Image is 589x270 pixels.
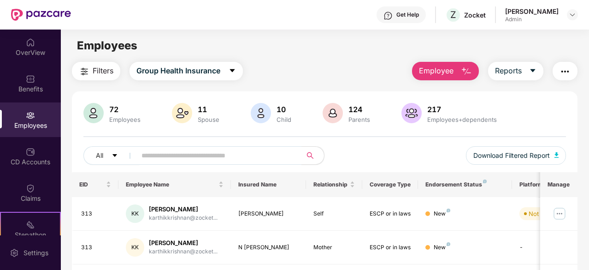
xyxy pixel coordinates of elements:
div: Employees+dependents [425,116,499,123]
span: search [301,152,319,159]
th: EID [72,172,119,197]
div: Platform Status [519,181,570,188]
img: New Pazcare Logo [11,9,71,21]
div: 217 [425,105,499,114]
img: svg+xml;base64,PHN2ZyB4bWxucz0iaHR0cDovL3d3dy53My5vcmcvMjAwMC9zdmciIHdpZHRoPSI4IiBoZWlnaHQ9IjgiIH... [447,209,450,212]
img: svg+xml;base64,PHN2ZyBpZD0iRHJvcGRvd24tMzJ4MzIiIHhtbG5zPSJodHRwOi8vd3d3LnczLm9yZy8yMDAwL3N2ZyIgd2... [569,11,576,18]
div: karthikkrishnan@zocket... [149,214,218,222]
img: manageButton [552,206,567,221]
img: svg+xml;base64,PHN2ZyB4bWxucz0iaHR0cDovL3d3dy53My5vcmcvMjAwMC9zdmciIHhtbG5zOnhsaW5rPSJodHRwOi8vd3... [554,152,559,158]
button: Reportscaret-down [488,62,543,80]
span: caret-down [229,67,236,75]
button: Download Filtered Report [466,146,566,165]
span: EID [79,181,105,188]
div: Stepathon [1,230,60,240]
span: Group Health Insurance [136,65,220,77]
button: Group Health Insurancecaret-down [130,62,243,80]
td: - [512,231,577,264]
span: Reports [495,65,522,77]
img: svg+xml;base64,PHN2ZyB4bWxucz0iaHR0cDovL3d3dy53My5vcmcvMjAwMC9zdmciIHhtbG5zOnhsaW5rPSJodHRwOi8vd3... [83,103,104,123]
div: Self [313,210,355,218]
span: Employee Name [126,181,217,188]
div: ESCP or in laws [370,210,411,218]
div: 11 [196,105,221,114]
img: svg+xml;base64,PHN2ZyBpZD0iQ0RfQWNjb3VudHMiIGRhdGEtbmFtZT0iQ0QgQWNjb3VudHMiIHhtbG5zPSJodHRwOi8vd3... [26,147,35,156]
div: 124 [347,105,372,114]
div: N [PERSON_NAME] [238,243,299,252]
div: Endorsement Status [425,181,504,188]
img: svg+xml;base64,PHN2ZyB4bWxucz0iaHR0cDovL3d3dy53My5vcmcvMjAwMC9zdmciIHhtbG5zOnhsaW5rPSJodHRwOi8vd3... [172,103,192,123]
img: svg+xml;base64,PHN2ZyB4bWxucz0iaHR0cDovL3d3dy53My5vcmcvMjAwMC9zdmciIHdpZHRoPSIyNCIgaGVpZ2h0PSIyNC... [79,66,90,77]
div: KK [126,238,144,257]
div: Settings [21,248,51,258]
div: karthikkrishnan@zocket... [149,247,218,256]
div: Spouse [196,116,221,123]
img: svg+xml;base64,PHN2ZyBpZD0iQmVuZWZpdHMiIHhtbG5zPSJodHRwOi8vd3d3LnczLm9yZy8yMDAwL3N2ZyIgd2lkdGg9Ij... [26,74,35,84]
th: Employee Name [118,172,231,197]
img: svg+xml;base64,PHN2ZyBpZD0iU2V0dGluZy0yMHgyMCIgeG1sbnM9Imh0dHA6Ly93d3cudzMub3JnLzIwMDAvc3ZnIiB3aW... [10,248,19,258]
img: svg+xml;base64,PHN2ZyBpZD0iQ2xhaW0iIHhtbG5zPSJodHRwOi8vd3d3LnczLm9yZy8yMDAwL3N2ZyIgd2lkdGg9IjIwIi... [26,184,35,193]
div: [PERSON_NAME] [149,239,218,247]
th: Coverage Type [362,172,418,197]
img: svg+xml;base64,PHN2ZyB4bWxucz0iaHR0cDovL3d3dy53My5vcmcvMjAwMC9zdmciIHdpZHRoPSI4IiBoZWlnaHQ9IjgiIH... [447,242,450,246]
span: Filters [93,65,113,77]
div: Get Help [396,11,419,18]
div: Employees [107,116,142,123]
span: Employees [77,39,137,52]
div: [PERSON_NAME] [149,205,218,214]
th: Manage [540,172,577,197]
div: Mother [313,243,355,252]
div: [PERSON_NAME] [505,7,559,16]
div: 72 [107,105,142,114]
div: KK [126,204,144,223]
img: svg+xml;base64,PHN2ZyBpZD0iRW1wbG95ZWVzIiB4bWxucz0iaHR0cDovL3d3dy53My5vcmcvMjAwMC9zdmciIHdpZHRoPS... [26,111,35,120]
div: 313 [81,210,112,218]
div: New [434,210,450,218]
div: 10 [275,105,293,114]
div: Parents [347,116,372,123]
th: Relationship [306,172,362,197]
button: Filters [72,62,120,80]
button: Allcaret-down [83,146,140,165]
img: svg+xml;base64,PHN2ZyB4bWxucz0iaHR0cDovL3d3dy53My5vcmcvMjAwMC9zdmciIHdpZHRoPSI4IiBoZWlnaHQ9IjgiIH... [483,180,487,183]
span: Download Filtered Report [473,150,550,161]
span: Employee [419,65,454,77]
div: ESCP or in laws [370,243,411,252]
div: Child [275,116,293,123]
div: [PERSON_NAME] [238,210,299,218]
img: svg+xml;base64,PHN2ZyB4bWxucz0iaHR0cDovL3d3dy53My5vcmcvMjAwMC9zdmciIHhtbG5zOnhsaW5rPSJodHRwOi8vd3... [461,66,472,77]
span: Z [450,9,456,20]
img: svg+xml;base64,PHN2ZyB4bWxucz0iaHR0cDovL3d3dy53My5vcmcvMjAwMC9zdmciIHhtbG5zOnhsaW5rPSJodHRwOi8vd3... [401,103,422,123]
div: 313 [81,243,112,252]
div: Zocket [464,11,486,19]
span: caret-down [112,152,118,160]
span: All [96,150,103,161]
img: svg+xml;base64,PHN2ZyB4bWxucz0iaHR0cDovL3d3dy53My5vcmcvMjAwMC9zdmciIHdpZHRoPSIyNCIgaGVpZ2h0PSIyNC... [560,66,571,77]
th: Insured Name [231,172,306,197]
button: Employee [412,62,479,80]
img: svg+xml;base64,PHN2ZyB4bWxucz0iaHR0cDovL3d3dy53My5vcmcvMjAwMC9zdmciIHhtbG5zOnhsaW5rPSJodHRwOi8vd3... [251,103,271,123]
div: New [434,243,450,252]
img: svg+xml;base64,PHN2ZyBpZD0iSG9tZSIgeG1sbnM9Imh0dHA6Ly93d3cudzMub3JnLzIwMDAvc3ZnIiB3aWR0aD0iMjAiIG... [26,38,35,47]
button: search [301,146,324,165]
img: svg+xml;base64,PHN2ZyB4bWxucz0iaHR0cDovL3d3dy53My5vcmcvMjAwMC9zdmciIHdpZHRoPSIyMSIgaGVpZ2h0PSIyMC... [26,220,35,229]
div: Admin [505,16,559,23]
div: Not Verified [529,209,562,218]
span: Relationship [313,181,348,188]
img: svg+xml;base64,PHN2ZyB4bWxucz0iaHR0cDovL3d3dy53My5vcmcvMjAwMC9zdmciIHhtbG5zOnhsaW5rPSJodHRwOi8vd3... [323,103,343,123]
img: svg+xml;base64,PHN2ZyBpZD0iSGVscC0zMngzMiIgeG1sbnM9Imh0dHA6Ly93d3cudzMub3JnLzIwMDAvc3ZnIiB3aWR0aD... [383,11,393,20]
span: caret-down [529,67,536,75]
